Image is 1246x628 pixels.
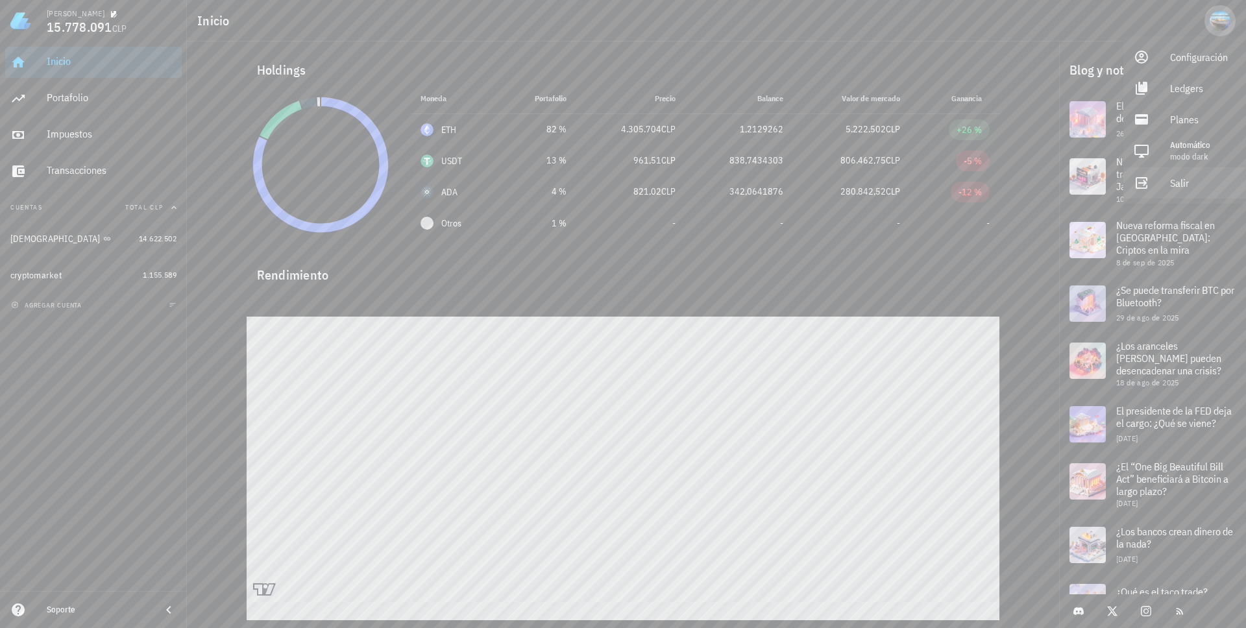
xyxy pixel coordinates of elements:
[5,47,182,78] a: Inicio
[696,123,783,136] div: 1,2129262
[1116,433,1138,443] span: [DATE]
[247,254,1000,285] div: Rendimiento
[1116,284,1234,309] span: ¿Se puede transferir BTC por Bluetooth?
[959,186,982,199] div: -12 %
[1059,332,1246,396] a: ¿Los aranceles [PERSON_NAME] pueden desencadenar una crisis? 18 de ago de 2025
[143,270,177,280] span: 1.155.589
[986,217,990,229] span: -
[1170,140,1236,151] div: Automático
[886,154,900,166] span: CLP
[14,301,82,309] span: agregar cuenta
[47,605,151,615] div: Soporte
[1116,128,1179,138] span: 26 de sep de 2025
[780,217,783,229] span: -
[441,217,461,230] span: Otros
[1116,460,1228,498] span: ¿El “One Big Beautiful Bill Act” beneficiará a Bitcoin a largo plazo?
[47,164,177,176] div: Transacciones
[633,186,661,197] span: 821,02
[1116,585,1208,598] span: ¿Qué es el taco trade?
[197,10,235,31] h1: Inicio
[5,119,182,151] a: Impuestos
[47,55,177,67] div: Inicio
[1116,219,1215,256] span: Nueva reforma fiscal en [GEOGRAPHIC_DATA]: Criptos en la mira
[5,192,182,223] button: CuentasTotal CLP
[886,186,900,197] span: CLP
[957,123,982,136] div: +26 %
[1059,396,1246,453] a: El presidente de la FED deja el cargo: ¿Qué se viene? [DATE]
[441,186,458,199] div: ADA
[10,10,31,31] img: LedgiFi
[696,154,783,167] div: 838,7434303
[47,91,177,104] div: Portafolio
[1170,75,1236,101] div: Ledgers
[621,123,661,135] span: 4.305.704
[1170,151,1208,162] span: modo Dark
[501,83,577,114] th: Portafolio
[421,154,434,167] div: USDT-icon
[47,8,104,19] div: [PERSON_NAME]
[5,83,182,114] a: Portafolio
[421,123,434,136] div: ETH-icon
[1059,211,1246,275] a: Nueva reforma fiscal en [GEOGRAPHIC_DATA]: Criptos en la mira 8 de sep de 2025
[951,93,990,103] span: Ganancia
[840,186,886,197] span: 280.842,52
[1116,155,1228,193] span: NPM pone en riesgo transacciones cripto desde JavaScript
[686,83,794,114] th: Balance
[10,270,62,281] div: cryptomarket
[661,123,676,135] span: CLP
[1116,313,1179,322] span: 29 de ago de 2025
[247,49,1000,91] div: Holdings
[10,234,101,245] div: [DEMOGRAPHIC_DATA]
[441,154,463,167] div: USDT
[1059,453,1246,516] a: ¿El “One Big Beautiful Bill Act” beneficiará a Bitcoin a largo plazo? [DATE]
[840,154,886,166] span: 806.462,75
[964,154,982,167] div: -5 %
[511,217,567,230] div: 1 %
[696,185,783,199] div: 342,0641876
[1116,258,1174,267] span: 8 de sep de 2025
[511,185,567,199] div: 4 %
[8,298,88,311] button: agregar cuenta
[47,18,112,36] span: 15.778.091
[5,156,182,187] a: Transacciones
[112,23,127,34] span: CLP
[1116,99,1228,125] span: El SII establece impuestos de criptos
[1170,106,1236,132] div: Planes
[886,123,900,135] span: CLP
[846,123,886,135] span: 5.222.502
[577,83,686,114] th: Precio
[410,83,501,114] th: Moneda
[1059,275,1246,332] a: ¿Se puede transferir BTC por Bluetooth? 29 de ago de 2025
[897,217,900,229] span: -
[125,203,164,211] span: Total CLP
[672,217,676,229] span: -
[1170,170,1236,196] div: Salir
[511,154,567,167] div: 13 %
[421,186,434,199] div: ADA-icon
[661,154,676,166] span: CLP
[1210,10,1230,31] div: avatar
[1116,498,1138,508] span: [DATE]
[1116,404,1232,429] span: El presidente de la FED deja el cargo: ¿Qué se viene?
[441,123,457,136] div: ETH
[1170,44,1236,70] div: Configuración
[253,583,276,596] a: Charting by TradingView
[794,83,910,114] th: Valor de mercado
[1116,339,1221,377] span: ¿Los aranceles [PERSON_NAME] pueden desencadenar una crisis?
[139,234,177,243] span: 14.622.502
[1116,194,1179,204] span: 10 de sep de 2025
[633,154,661,166] span: 961,51
[1059,516,1246,574] a: ¿Los bancos crean dinero de la nada? [DATE]
[1116,554,1138,564] span: [DATE]
[661,186,676,197] span: CLP
[47,128,177,140] div: Impuestos
[511,123,567,136] div: 82 %
[1116,378,1179,387] span: 18 de ago de 2025
[5,260,182,291] a: cryptomarket 1.155.589
[5,223,182,254] a: [DEMOGRAPHIC_DATA] 14.622.502
[1116,525,1233,550] span: ¿Los bancos crean dinero de la nada?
